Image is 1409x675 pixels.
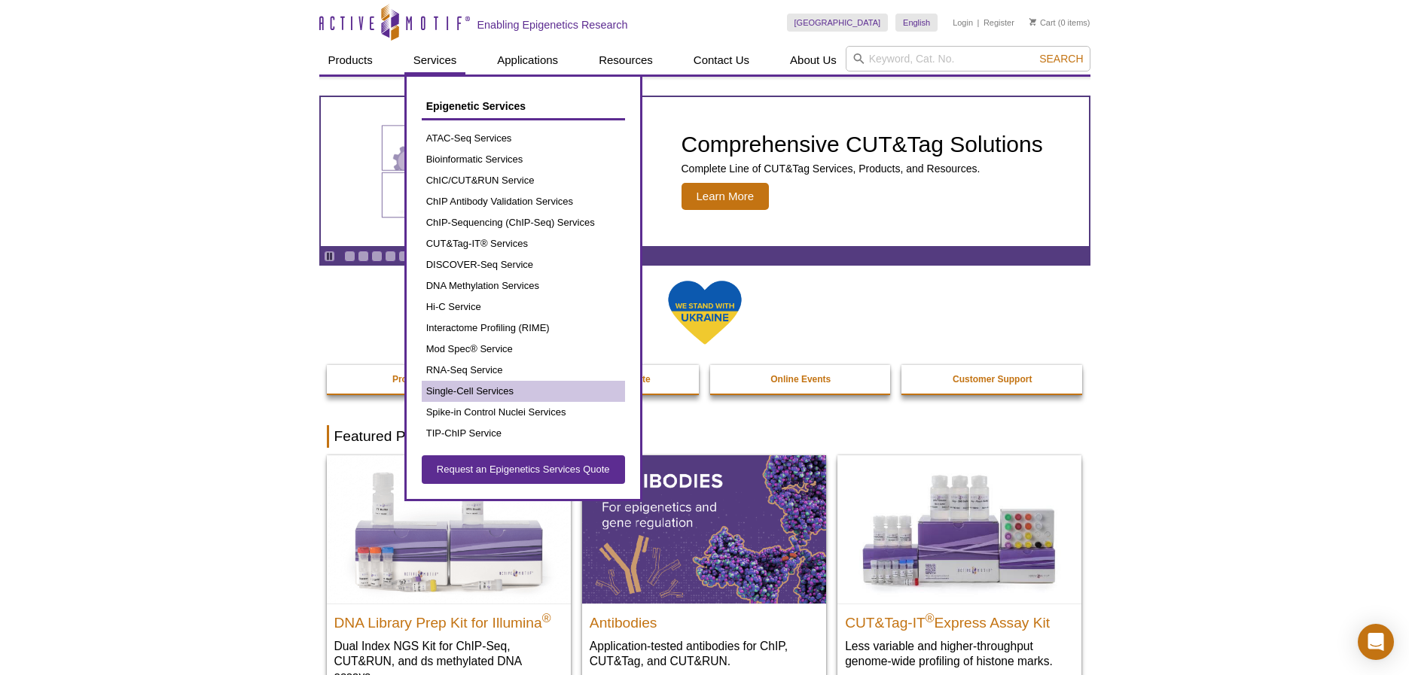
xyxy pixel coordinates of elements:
h2: DNA Library Prep Kit for Illumina [334,608,563,631]
a: Customer Support [901,365,1084,394]
h2: CUT&Tag-IT Express Assay Kit [845,608,1074,631]
div: Open Intercom Messenger [1358,624,1394,660]
h2: Featured Products [327,425,1083,448]
a: Go to slide 3 [371,251,383,262]
a: Spike-in Control Nuclei Services [422,402,625,423]
a: Interactome Profiling (RIME) [422,318,625,339]
a: Go to slide 5 [398,251,410,262]
a: ChIC/CUT&RUN Service [422,170,625,191]
a: Products [319,46,382,74]
a: RNA-Seq Service [422,360,625,381]
li: (0 items) [1029,14,1090,32]
a: Toggle autoplay [324,251,335,262]
a: Go to slide 4 [385,251,396,262]
img: CUT&Tag-IT® Express Assay Kit [837,455,1081,603]
a: Resources [590,46,662,74]
li: | [977,14,980,32]
a: Single-Cell Services [422,381,625,402]
article: Comprehensive CUT&Tag Solutions [321,97,1089,246]
a: Cart [1029,17,1056,28]
a: [GEOGRAPHIC_DATA] [787,14,889,32]
a: English [895,14,938,32]
a: Register [984,17,1014,28]
a: TIP-ChIP Service [422,423,625,444]
strong: Online Events [770,374,831,385]
a: ChIP-Sequencing (ChIP-Seq) Services [422,212,625,233]
span: Search [1039,53,1083,65]
p: Complete Line of CUT&Tag Services, Products, and Resources. [682,162,1043,175]
img: We Stand With Ukraine [667,279,743,346]
a: Login [953,17,973,28]
a: Services [404,46,466,74]
a: About Us [781,46,846,74]
strong: Epi-Services Quote [568,374,651,385]
a: DISCOVER-Seq Service [422,254,625,275]
a: Bioinformatic Services [422,149,625,170]
a: Contact Us [685,46,758,74]
strong: Customer Support [953,374,1032,385]
strong: Promotions [392,374,443,385]
a: CUT&Tag-IT® Services [422,233,625,254]
h2: Comprehensive CUT&Tag Solutions [682,133,1043,156]
a: Applications [488,46,567,74]
img: Your Cart [1029,18,1036,26]
p: Application-tested antibodies for ChIP, CUT&Tag, and CUT&RUN. [590,638,819,669]
img: All Antibodies [582,455,826,603]
a: Go to slide 1 [344,251,355,262]
span: Learn More [682,183,770,210]
img: Various genetic charts and diagrams. [380,124,606,219]
a: ChIP Antibody Validation Services [422,191,625,212]
h2: Enabling Epigenetics Research [477,18,628,32]
sup: ® [926,611,935,624]
a: ATAC-Seq Services [422,128,625,149]
button: Search [1035,52,1087,65]
a: Request an Epigenetics Services Quote [422,455,625,484]
a: Promotions [327,365,509,394]
span: Epigenetic Services [426,100,526,112]
input: Keyword, Cat. No. [846,46,1090,71]
a: Go to slide 2 [358,251,369,262]
h2: Antibodies [590,608,819,631]
a: Various genetic charts and diagrams. Comprehensive CUT&Tag Solutions Complete Line of CUT&Tag Ser... [321,97,1089,246]
a: Online Events [710,365,892,394]
a: Hi-C Service [422,296,625,318]
p: Less variable and higher-throughput genome-wide profiling of histone marks​. [845,638,1074,669]
a: Epigenetic Services [422,92,625,120]
a: DNA Methylation Services [422,275,625,296]
sup: ® [542,611,551,624]
a: Mod Spec® Service [422,339,625,360]
img: DNA Library Prep Kit for Illumina [327,455,571,603]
